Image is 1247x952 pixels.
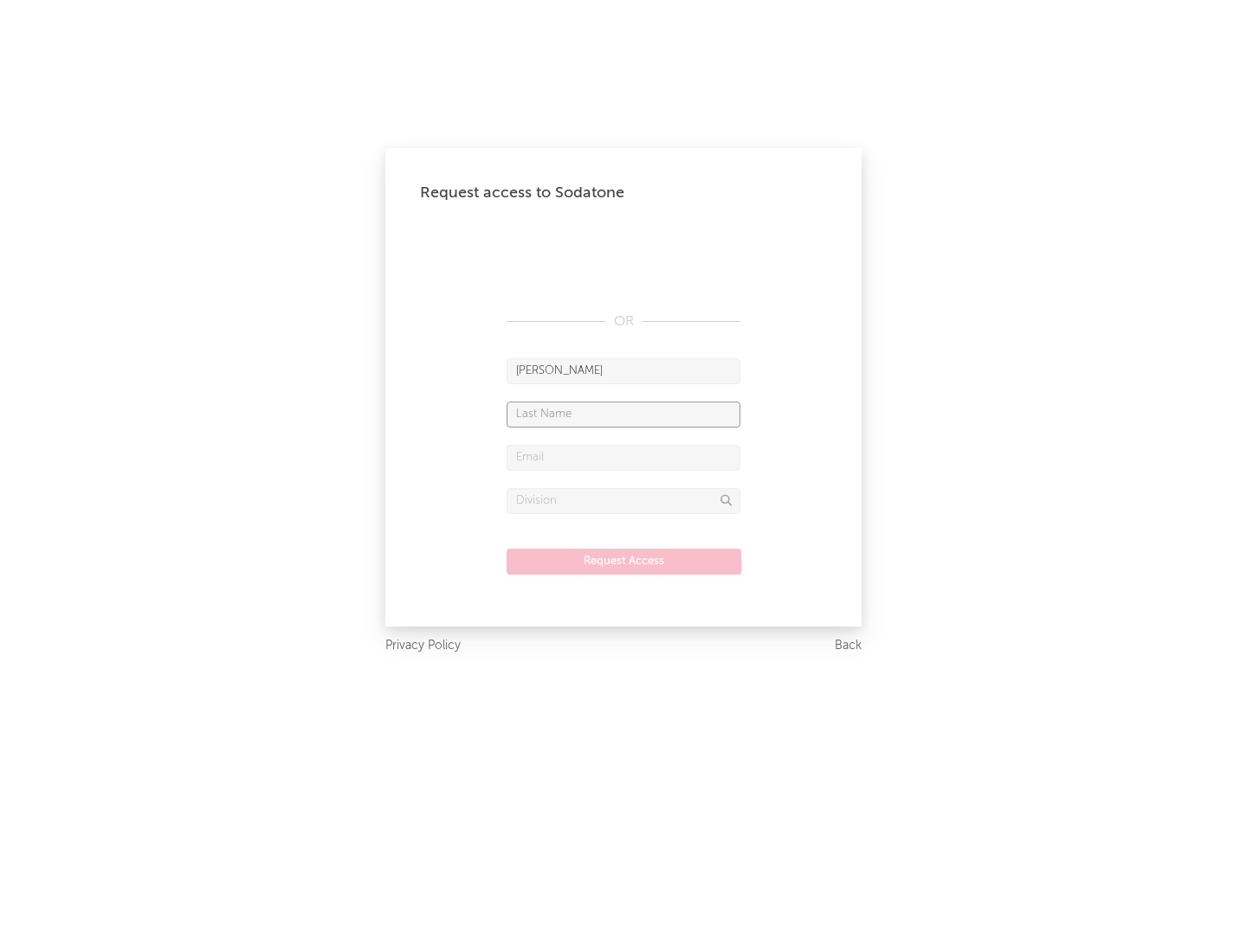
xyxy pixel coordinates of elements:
input: Last Name [507,402,740,428]
input: Email [507,445,740,471]
a: Privacy Policy [385,635,461,657]
input: Division [507,488,740,514]
button: Request Access [507,549,741,575]
a: Back [835,635,862,657]
div: OR [507,312,740,332]
div: Request access to Sodatone [420,183,827,203]
input: First Name [507,358,740,384]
